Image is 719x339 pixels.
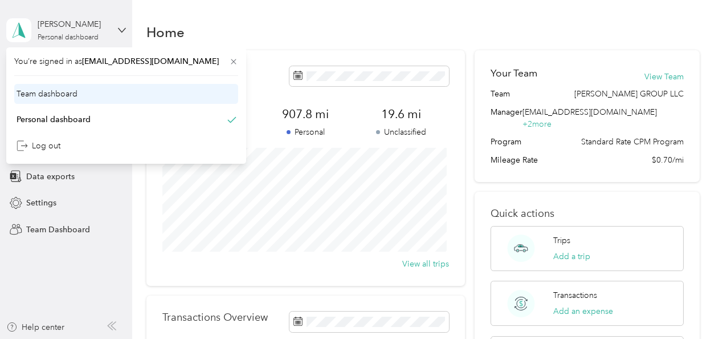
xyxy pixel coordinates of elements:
[491,154,538,166] span: Mileage Rate
[491,66,537,80] h2: Your Team
[258,126,353,138] p: Personal
[353,126,449,138] p: Unclassified
[522,107,657,117] span: [EMAIL_ADDRESS][DOMAIN_NAME]
[17,114,91,126] div: Personal dashboard
[6,321,64,333] button: Help center
[652,154,684,166] span: $0.70/mi
[26,171,75,183] span: Data exports
[38,34,99,41] div: Personal dashboard
[655,275,719,339] iframe: Everlance-gr Chat Button Frame
[553,305,613,317] button: Add an expense
[402,258,449,270] button: View all trips
[17,88,77,100] div: Team dashboard
[26,197,56,209] span: Settings
[17,140,60,152] div: Log out
[146,26,185,38] h1: Home
[553,251,590,263] button: Add a trip
[574,88,684,100] span: [PERSON_NAME] GROUP LLC
[491,136,521,148] span: Program
[258,106,353,122] span: 907.8 mi
[553,235,570,247] p: Trips
[644,71,684,83] button: View Team
[353,106,449,122] span: 19.6 mi
[14,55,238,67] span: You’re signed in as
[162,312,268,324] p: Transactions Overview
[38,18,109,30] div: [PERSON_NAME]
[581,136,684,148] span: Standard Rate CPM Program
[553,289,597,301] p: Transactions
[26,224,90,236] span: Team Dashboard
[522,119,551,129] span: + 2 more
[491,208,683,220] p: Quick actions
[82,56,219,66] span: [EMAIL_ADDRESS][DOMAIN_NAME]
[491,106,522,130] span: Manager
[491,88,510,100] span: Team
